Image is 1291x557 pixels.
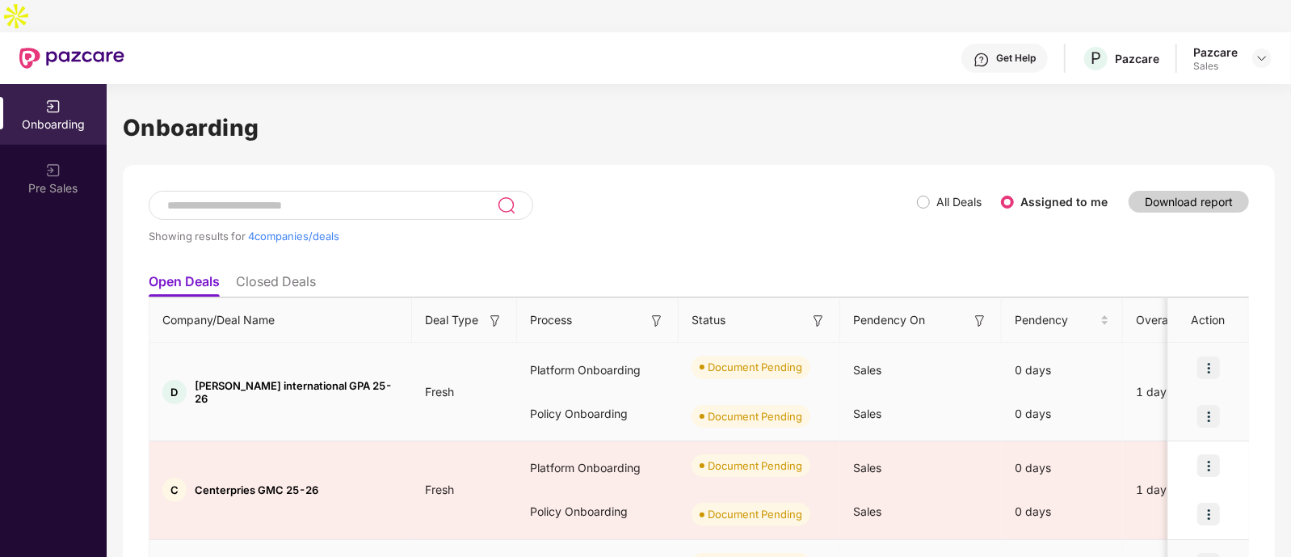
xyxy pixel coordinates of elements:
img: svg+xml;base64,PHN2ZyB3aWR0aD0iMjAiIGhlaWdodD0iMjAiIHZpZXdCb3g9IjAgMCAyMCAyMCIgZmlsbD0ibm9uZSIgeG... [45,99,61,115]
span: P [1091,49,1101,68]
img: svg+xml;base64,PHN2ZyBpZD0iRHJvcGRvd24tMzJ4MzIiIHhtbG5zPSJodHRwOi8vd3d3LnczLm9yZy8yMDAwL3N2ZyIgd2... [1255,52,1268,65]
img: svg+xml;base64,PHN2ZyBpZD0iSGVscC0zMngzMiIgeG1sbnM9Imh0dHA6Ly93d3cudzMub3JnLzIwMDAvc3ZnIiB3aWR0aD... [974,52,990,68]
img: icon [1197,503,1220,525]
span: Sales [853,504,881,518]
img: icon [1197,405,1220,428]
img: svg+xml;base64,PHN2ZyB3aWR0aD0iMTYiIGhlaWdodD0iMTYiIHZpZXdCb3g9IjAgMCAxNiAxNiIgZmlsbD0ibm9uZSIgeG... [649,313,665,329]
img: svg+xml;base64,PHN2ZyB3aWR0aD0iMjQiIGhlaWdodD0iMjUiIHZpZXdCb3g9IjAgMCAyNCAyNSIgZmlsbD0ibm9uZSIgeG... [497,196,515,215]
label: All Deals [936,195,982,209]
span: Process [530,311,572,329]
div: 0 days [1002,490,1123,534]
div: Platform Onboarding [517,446,679,490]
div: Policy Onboarding [517,392,679,436]
label: Assigned to me [1020,195,1108,209]
div: Pazcare [1115,51,1159,66]
div: 1 days [1123,481,1260,499]
span: Sales [853,407,881,420]
div: Pazcare [1193,44,1238,60]
th: Company/Deal Name [149,298,412,343]
li: Closed Deals [236,273,316,297]
span: Status [692,311,725,329]
span: Pendency On [853,311,925,329]
h1: Onboarding [123,110,1275,146]
span: Sales [853,363,881,377]
div: Document Pending [708,408,802,424]
div: Get Help [996,52,1036,65]
img: icon [1197,454,1220,477]
th: Overall Pendency [1123,298,1260,343]
div: 0 days [1002,446,1123,490]
div: 0 days [1002,348,1123,392]
img: New Pazcare Logo [19,48,124,69]
button: Download report [1129,191,1249,213]
div: D [162,380,187,404]
div: Sales [1193,60,1238,73]
div: Policy Onboarding [517,490,679,534]
div: 0 days [1002,392,1123,436]
li: Open Deals [149,273,220,297]
div: 1 days [1123,383,1260,401]
img: svg+xml;base64,PHN2ZyB3aWR0aD0iMTYiIGhlaWdodD0iMTYiIHZpZXdCb3g9IjAgMCAxNiAxNiIgZmlsbD0ibm9uZSIgeG... [487,313,503,329]
div: C [162,478,187,502]
div: Document Pending [708,506,802,522]
span: [PERSON_NAME] international GPA 25-26 [195,379,399,405]
span: Centerpries GMC 25-26 [195,483,318,496]
div: Showing results for [149,230,917,243]
th: Pendency [1002,298,1123,343]
img: svg+xml;base64,PHN2ZyB3aWR0aD0iMTYiIGhlaWdodD0iMTYiIHZpZXdCb3g9IjAgMCAxNiAxNiIgZmlsbD0ibm9uZSIgeG... [810,313,826,329]
span: Deal Type [425,311,478,329]
div: Document Pending [708,458,802,474]
img: svg+xml;base64,PHN2ZyB3aWR0aD0iMjAiIGhlaWdodD0iMjAiIHZpZXdCb3g9IjAgMCAyMCAyMCIgZmlsbD0ibm9uZSIgeG... [45,162,61,179]
th: Action [1168,298,1249,343]
span: Fresh [412,385,467,399]
span: 4 companies/deals [248,230,339,243]
span: Sales [853,461,881,475]
img: svg+xml;base64,PHN2ZyB3aWR0aD0iMTYiIGhlaWdodD0iMTYiIHZpZXdCb3g9IjAgMCAxNiAxNiIgZmlsbD0ibm9uZSIgeG... [972,313,988,329]
span: Fresh [412,483,467,496]
div: Document Pending [708,359,802,375]
span: Pendency [1015,311,1097,329]
div: Platform Onboarding [517,348,679,392]
img: icon [1197,357,1220,379]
